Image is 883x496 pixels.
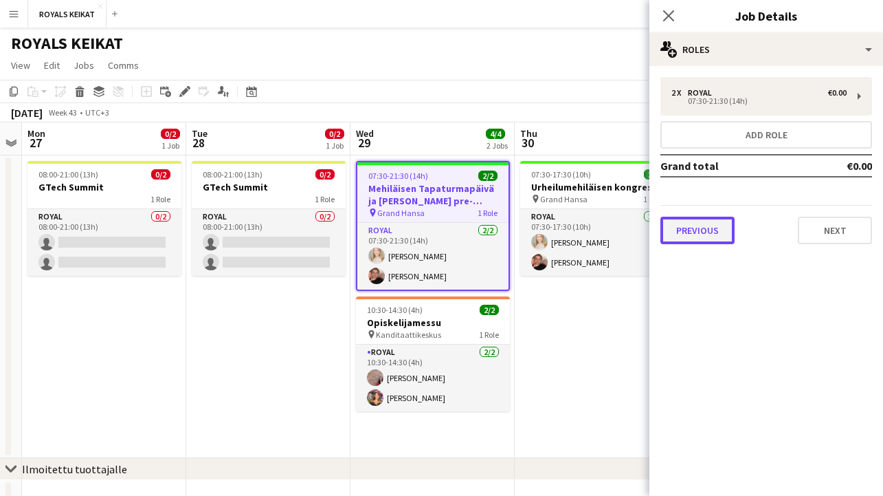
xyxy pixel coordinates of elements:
app-card-role: Royal2/207:30-17:30 (10h)[PERSON_NAME][PERSON_NAME] [520,209,674,276]
span: View [11,59,30,72]
span: Edit [44,59,60,72]
td: €0.00 [807,155,872,177]
span: Tue [192,127,208,140]
h3: Job Details [649,7,883,25]
span: Grand Hansa [377,208,425,218]
span: 1 Role [150,194,170,204]
div: 2 x [671,88,688,98]
a: View [5,56,36,74]
span: Comms [108,59,139,72]
app-job-card: 08:00-21:00 (13h)0/2GTech Summit1 RoleRoyal0/208:00-21:00 (13h) [27,161,181,276]
app-card-role: Royal0/208:00-21:00 (13h) [192,209,346,276]
button: ROYALS KEIKAT [28,1,107,28]
span: 07:30-17:30 (10h) [531,169,591,180]
h3: Urheilumehiläisen kongressi [520,181,674,193]
app-card-role: Royal0/208:00-21:00 (13h) [27,209,181,276]
a: Edit [38,56,65,74]
div: 2 Jobs [487,140,508,151]
app-job-card: 08:00-21:00 (13h)0/2GTech Summit1 RoleRoyal0/208:00-21:00 (13h) [192,161,346,276]
div: Royal [688,88,717,98]
span: 1 Role [478,208,498,218]
span: Kanditaattikeskus [376,330,441,340]
span: Wed [356,127,374,140]
div: [DATE] [11,106,43,120]
span: Grand Hansa [540,194,588,204]
button: Previous [660,217,735,244]
span: Jobs [74,59,94,72]
a: Jobs [68,56,100,74]
button: Next [798,217,872,244]
h1: ROYALS KEIKAT [11,33,123,54]
span: 2/2 [644,169,663,180]
span: Thu [520,127,537,140]
span: 2/2 [478,171,498,181]
app-card-role: Royal2/210:30-14:30 (4h)[PERSON_NAME][PERSON_NAME] [356,345,510,411]
div: €0.00 [828,88,847,98]
span: 07:30-21:30 (14h) [368,171,428,181]
div: Roles [649,33,883,66]
span: 2/2 [480,305,499,315]
span: Week 43 [45,107,80,118]
span: 0/2 [325,129,344,139]
div: 1 Job [326,140,344,151]
span: 08:00-21:00 (13h) [203,169,262,180]
app-job-card: 07:30-17:30 (10h)2/2Urheilumehiläisen kongressi Grand Hansa1 RoleRoyal2/207:30-17:30 (10h)[PERSON... [520,161,674,276]
span: 08:00-21:00 (13h) [38,169,98,180]
span: 29 [354,135,374,151]
app-job-card: 10:30-14:30 (4h)2/2Opiskelijamessu Kanditaattikeskus1 RoleRoyal2/210:30-14:30 (4h)[PERSON_NAME][P... [356,296,510,411]
app-job-card: 07:30-21:30 (14h)2/2Mehiläisen Tapaturmapäivä ja [PERSON_NAME] pre-kongressi Grand Hansa1 RoleRoy... [356,161,510,291]
span: 10:30-14:30 (4h) [367,305,423,315]
h3: GTech Summit [27,181,181,193]
h3: Opiskelijamessu [356,316,510,329]
span: 0/2 [151,169,170,180]
span: 27 [25,135,45,151]
div: 1 Job [161,140,179,151]
span: 0/2 [315,169,335,180]
div: UTC+3 [85,107,109,118]
div: Ilmoitettu tuottajalle [22,462,127,476]
span: Mon [27,127,45,140]
span: 30 [518,135,537,151]
button: Add role [660,121,872,149]
span: 28 [190,135,208,151]
h3: Mehiläisen Tapaturmapäivä ja [PERSON_NAME] pre-kongressi [357,182,508,207]
span: 1 Role [643,194,663,204]
span: 4/4 [486,129,505,139]
app-card-role: Royal2/207:30-21:30 (14h)[PERSON_NAME][PERSON_NAME] [357,223,508,290]
td: Grand total [660,155,807,177]
h3: GTech Summit [192,181,346,193]
a: Comms [102,56,144,74]
span: 0/2 [161,129,180,139]
span: 1 Role [479,330,499,340]
span: 1 Role [315,194,335,204]
div: 07:30-21:30 (14h) [671,98,847,105]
